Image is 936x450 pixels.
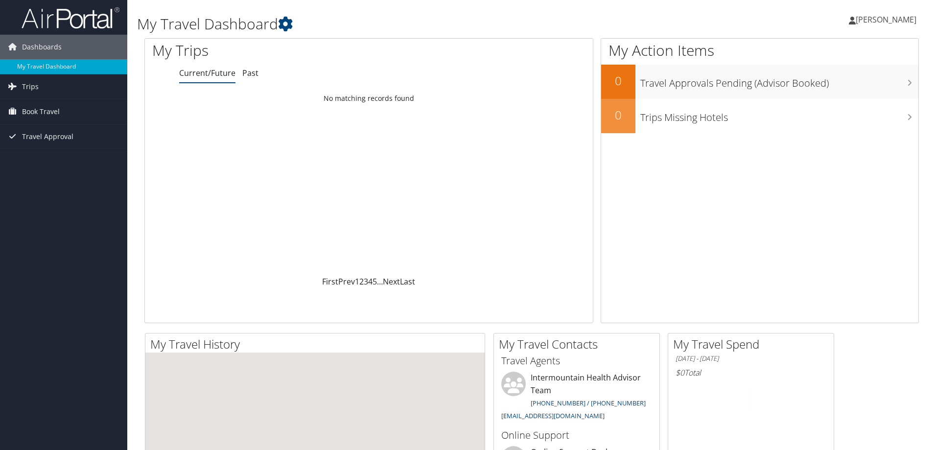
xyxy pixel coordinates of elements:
h3: Online Support [501,428,652,442]
a: 4 [368,276,373,287]
a: [PHONE_NUMBER] / [PHONE_NUMBER] [531,399,646,407]
span: Dashboards [22,35,62,59]
a: 5 [373,276,377,287]
a: 3 [364,276,368,287]
a: Current/Future [179,68,235,78]
span: $0 [676,367,684,378]
h1: My Travel Dashboard [137,14,663,34]
a: 0Trips Missing Hotels [601,99,918,133]
span: … [377,276,383,287]
h2: 0 [601,72,635,89]
h2: My Travel Spend [673,336,834,353]
a: 0Travel Approvals Pending (Advisor Booked) [601,65,918,99]
a: 2 [359,276,364,287]
a: [EMAIL_ADDRESS][DOMAIN_NAME] [501,411,605,420]
h6: Total [676,367,826,378]
img: airportal-logo.png [22,6,119,29]
h1: My Trips [152,40,399,61]
h2: My Travel Contacts [499,336,659,353]
a: Prev [338,276,355,287]
h2: My Travel History [150,336,485,353]
h3: Travel Agents [501,354,652,368]
span: Book Travel [22,99,60,124]
a: First [322,276,338,287]
a: 1 [355,276,359,287]
a: Last [400,276,415,287]
a: Past [242,68,258,78]
h2: 0 [601,107,635,123]
h1: My Action Items [601,40,918,61]
a: [PERSON_NAME] [849,5,926,34]
h6: [DATE] - [DATE] [676,354,826,363]
span: Trips [22,74,39,99]
td: No matching records found [145,90,593,107]
h3: Trips Missing Hotels [640,106,918,124]
a: Next [383,276,400,287]
li: Intermountain Health Advisor Team [496,372,657,424]
span: [PERSON_NAME] [856,14,916,25]
h3: Travel Approvals Pending (Advisor Booked) [640,71,918,90]
span: Travel Approval [22,124,73,149]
